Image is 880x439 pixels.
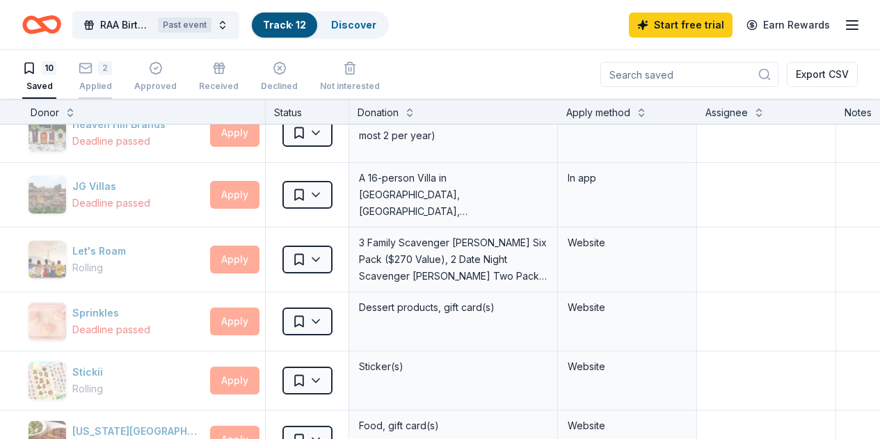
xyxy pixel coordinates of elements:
div: 2 [98,61,112,75]
div: Website [568,234,687,251]
div: Received [199,81,239,92]
div: Approved [134,81,177,92]
div: A 16-person Villa in [GEOGRAPHIC_DATA], [GEOGRAPHIC_DATA], [GEOGRAPHIC_DATA] for 7days/6nights (R... [358,168,549,221]
div: Saved [22,81,56,92]
input: Search saved [600,62,778,87]
div: Applied [79,81,112,92]
a: Discover [331,19,376,31]
div: 3 Family Scavenger [PERSON_NAME] Six Pack ($270 Value), 2 Date Night Scavenger [PERSON_NAME] Two ... [358,233,549,286]
a: Start free trial [629,13,733,38]
div: Declined [261,81,298,92]
button: Not interested [320,56,380,99]
div: Assignee [705,104,748,121]
button: 10Saved [22,56,56,99]
div: Dessert products, gift card(s) [358,298,549,317]
div: Sticker(s) [358,357,549,376]
div: Not interested [320,81,380,92]
div: Website [568,299,687,316]
button: Track· 12Discover [250,11,389,39]
button: Declined [261,56,298,99]
div: Apply method [566,104,630,121]
div: 10 [42,61,56,75]
div: Notes [845,104,872,121]
a: Home [22,8,61,41]
div: Website [568,417,687,434]
span: RAA Birthday Bash [100,17,152,33]
button: 2Applied [79,56,112,99]
div: Website [568,358,687,375]
button: Export CSV [787,62,858,87]
div: Food, gift card(s) [358,416,549,436]
div: Status [266,99,349,124]
a: Earn Rewards [738,13,838,38]
button: Approved [134,56,177,99]
div: Donation [358,104,399,121]
a: Track· 12 [263,19,306,31]
button: RAA Birthday BashPast event [72,11,239,39]
div: Donor [31,104,59,121]
button: Received [199,56,239,99]
div: One alcoholic beverage per event (at most 2 per year) [358,109,549,145]
div: Past event [158,17,211,33]
div: In app [568,170,687,186]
